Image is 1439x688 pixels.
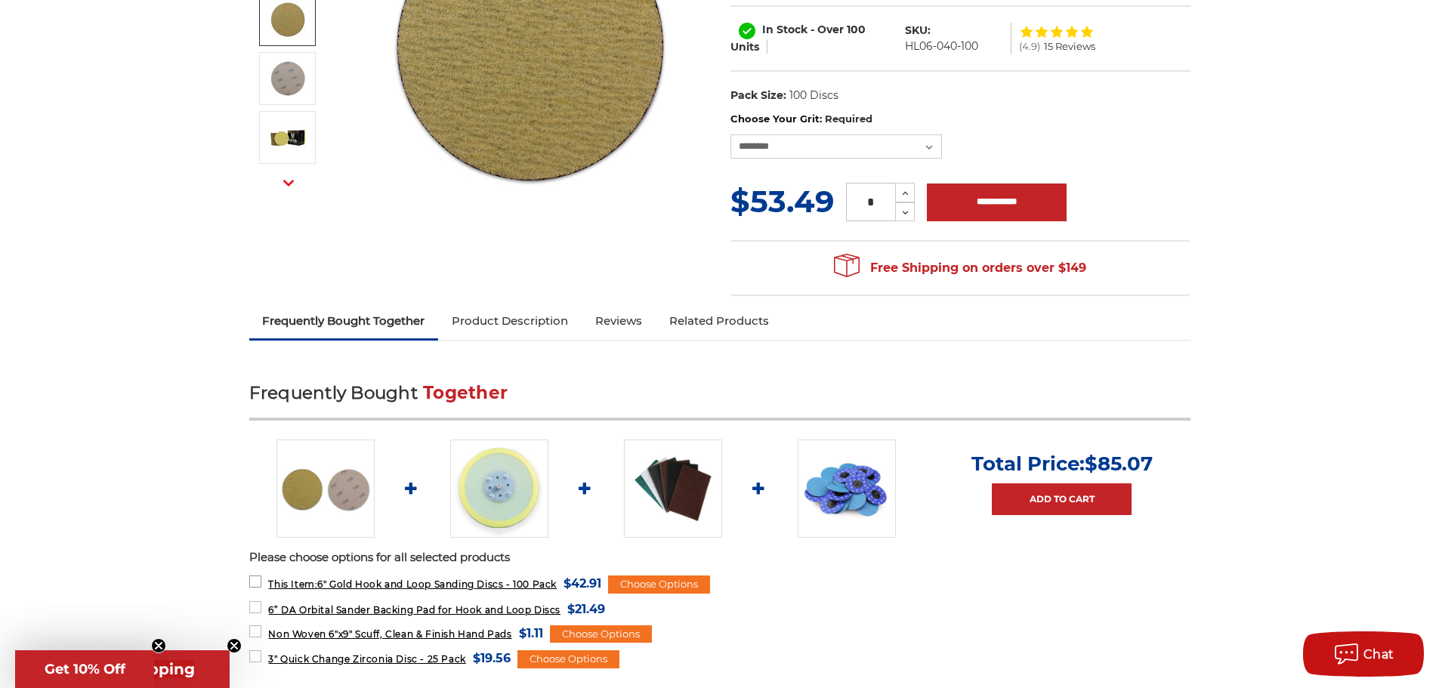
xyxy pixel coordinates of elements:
small: Required [825,113,872,125]
dt: SKU: [905,23,931,39]
img: 6" inch hook & loop disc [276,440,375,538]
span: $1.11 [519,623,543,643]
button: Next [270,167,307,199]
span: $19.56 [473,648,511,668]
dd: HL06-040-100 [905,39,978,54]
span: 3" Quick Change Zirconia Disc - 25 Pack [268,653,465,665]
span: Units [730,40,759,54]
span: 15 Reviews [1044,42,1095,51]
span: Chat [1363,647,1394,662]
a: Product Description [438,304,582,338]
div: Choose Options [517,650,619,668]
img: gold hook & loop sanding disc stack [269,1,307,39]
span: - Over [811,23,844,36]
span: In Stock [762,23,808,36]
a: Related Products [656,304,783,338]
span: Together [423,382,508,403]
label: Choose Your Grit: [730,112,1190,127]
span: $85.07 [1085,452,1153,476]
span: Frequently Bought [249,382,418,403]
span: $42.91 [564,573,601,594]
span: Non Woven 6"x9" Scuff, Clean & Finish Hand Pads [268,628,511,640]
span: Get 10% Off [45,661,125,677]
p: Please choose options for all selected products [249,549,1190,566]
span: $53.49 [730,183,834,220]
img: velcro backed 6" sanding disc [269,60,307,97]
div: Choose Options [608,575,710,594]
a: Add to Cart [992,483,1132,515]
a: Frequently Bought Together [249,304,439,338]
button: Close teaser [151,638,166,653]
span: 6" Gold Hook and Loop Sanding Discs - 100 Pack [268,578,557,590]
span: (4.9) [1019,42,1040,51]
div: Choose Options [550,625,652,643]
dd: 100 Discs [789,88,838,103]
dt: Pack Size: [730,88,786,103]
img: BHA 6 inch gold hook and loop sanding disc pack [269,119,307,156]
span: Free Shipping on orders over $149 [834,253,1086,283]
a: Reviews [582,304,656,338]
span: 6” DA Orbital Sander Backing Pad for Hook and Loop Discs [268,604,560,615]
div: Get Free ShippingClose teaser [15,650,230,688]
div: Get 10% OffClose teaser [15,650,154,688]
span: $21.49 [567,599,605,619]
strong: This Item: [268,578,317,590]
p: Total Price: [971,452,1153,476]
button: Close teaser [227,638,242,653]
button: Chat [1303,631,1424,677]
span: 100 [847,23,866,36]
